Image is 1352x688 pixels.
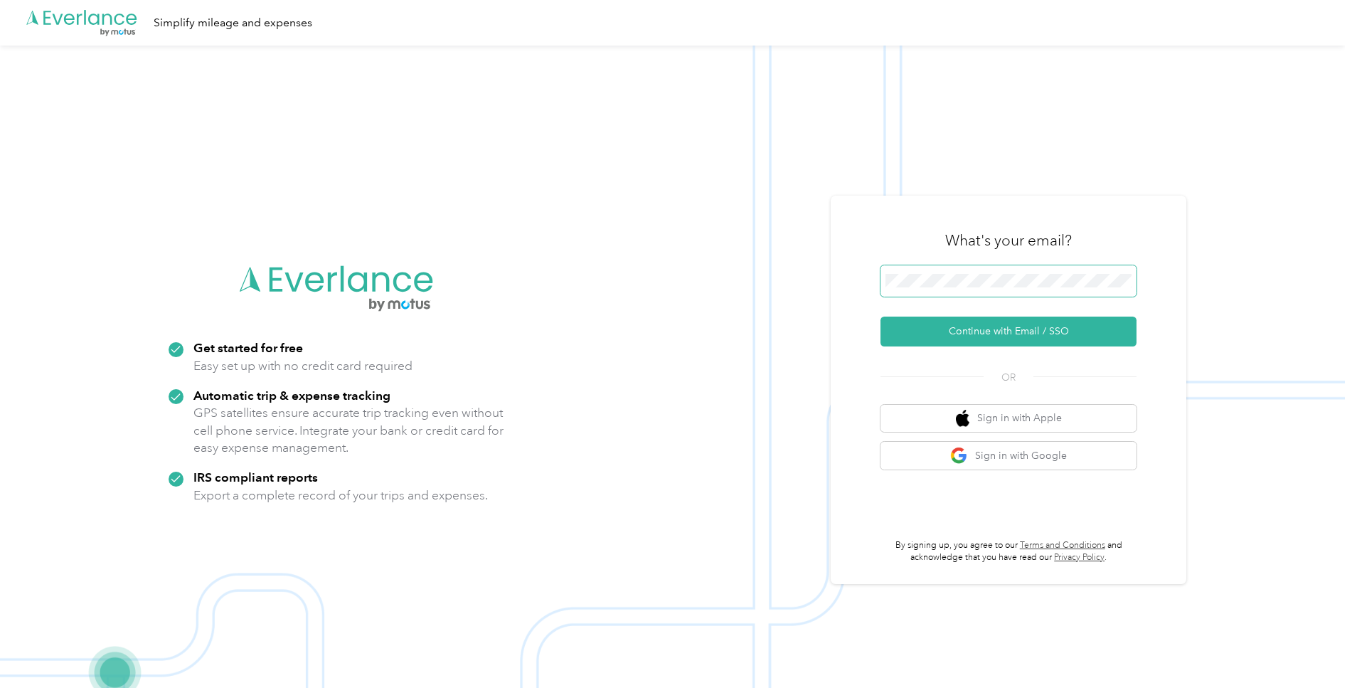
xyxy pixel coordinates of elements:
img: google logo [950,447,968,465]
span: OR [984,370,1033,385]
strong: Automatic trip & expense tracking [193,388,390,403]
a: Privacy Policy [1054,552,1105,563]
h3: What's your email? [945,231,1072,250]
p: Easy set up with no credit card required [193,357,412,375]
button: google logoSign in with Google [880,442,1137,470]
p: GPS satellites ensure accurate trip tracking even without cell phone service. Integrate your bank... [193,404,504,457]
img: apple logo [956,410,970,428]
div: Simplify mileage and expenses [154,14,312,32]
button: Continue with Email / SSO [880,317,1137,346]
button: apple logoSign in with Apple [880,405,1137,433]
strong: Get started for free [193,340,303,355]
p: By signing up, you agree to our and acknowledge that you have read our . [880,539,1137,564]
strong: IRS compliant reports [193,470,318,485]
p: Export a complete record of your trips and expenses. [193,487,488,504]
a: Terms and Conditions [1020,540,1105,551]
